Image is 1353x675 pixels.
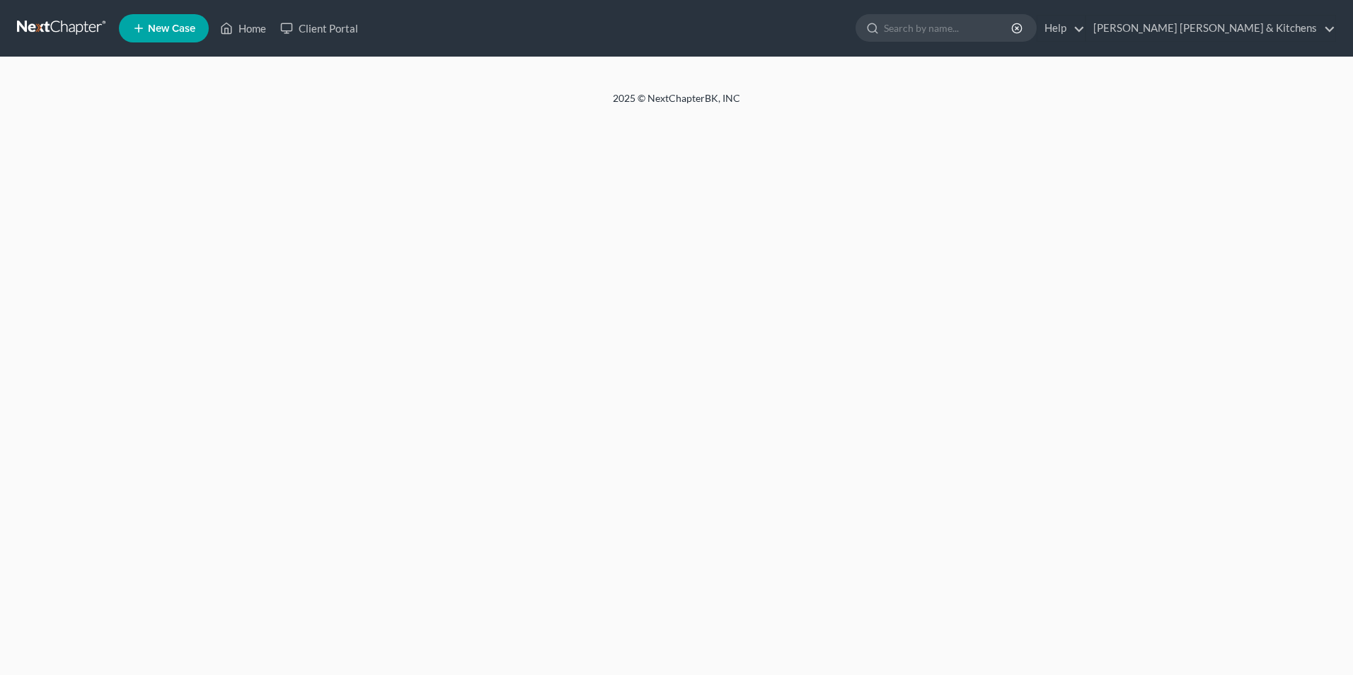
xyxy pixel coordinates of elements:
[273,91,1080,117] div: 2025 © NextChapterBK, INC
[1086,16,1335,41] a: [PERSON_NAME] [PERSON_NAME] & Kitchens
[148,23,195,34] span: New Case
[273,16,365,41] a: Client Portal
[213,16,273,41] a: Home
[1037,16,1085,41] a: Help
[884,15,1013,41] input: Search by name...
